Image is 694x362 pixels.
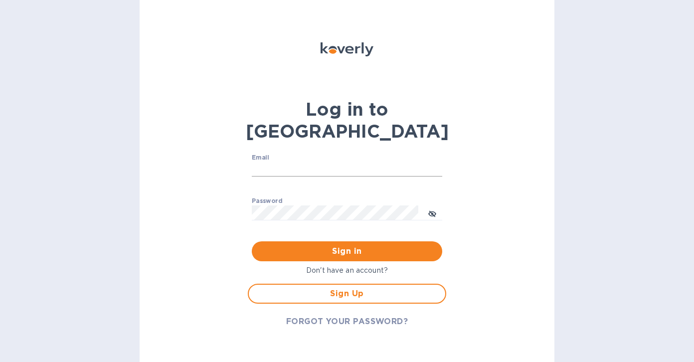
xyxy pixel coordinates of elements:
span: FORGOT YOUR PASSWORD? [286,316,408,328]
p: Don't have an account? [248,265,446,276]
span: Sign Up [257,288,437,300]
button: Sign Up [248,284,446,304]
label: Password [252,198,282,204]
button: Sign in [252,241,442,261]
button: toggle password visibility [422,203,442,223]
img: Koverly [321,42,373,56]
b: Log in to [GEOGRAPHIC_DATA] [246,98,449,142]
span: Sign in [260,245,434,257]
button: FORGOT YOUR PASSWORD? [278,312,416,332]
label: Email [252,155,269,161]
